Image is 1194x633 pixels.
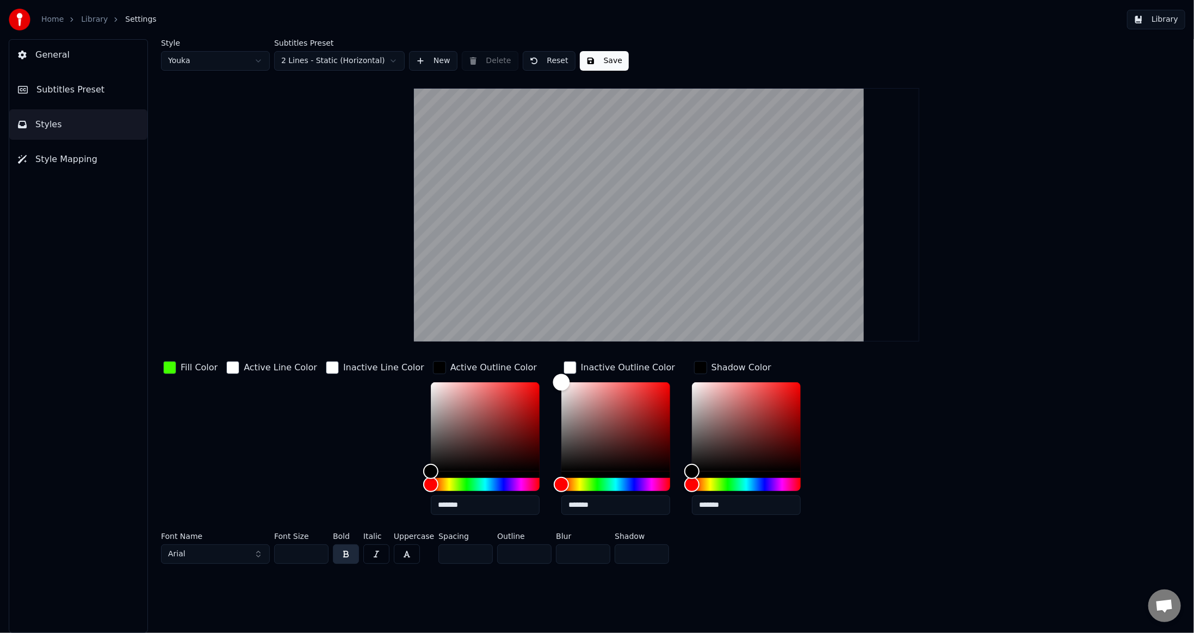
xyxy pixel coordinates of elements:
label: Shadow [615,532,669,540]
div: Hue [561,478,670,491]
div: Shadow Color [712,361,771,374]
button: Reset [523,51,576,71]
div: Inactive Line Color [343,361,424,374]
span: General [35,48,70,61]
button: Inactive Outline Color [561,359,677,376]
label: Outline [497,532,552,540]
div: Open chat [1148,589,1181,622]
button: Active Line Color [224,359,319,376]
div: Color [561,382,670,471]
div: Hue [431,478,540,491]
label: Italic [363,532,389,540]
a: Library [81,14,108,25]
button: Subtitles Preset [9,75,147,105]
label: Blur [556,532,610,540]
img: youka [9,9,30,30]
button: Styles [9,109,147,140]
button: New [409,51,457,71]
div: Fill Color [181,361,218,374]
nav: breadcrumb [41,14,157,25]
span: Subtitles Preset [36,83,104,96]
button: Active Outline Color [431,359,539,376]
div: Color [692,382,801,471]
label: Uppercase [394,532,434,540]
span: Styles [35,118,62,131]
button: Shadow Color [692,359,774,376]
button: General [9,40,147,70]
div: Inactive Outline Color [581,361,675,374]
div: Active Line Color [244,361,317,374]
button: Library [1127,10,1185,29]
button: Fill Color [161,359,220,376]
button: Save [580,51,629,71]
button: Inactive Line Color [324,359,426,376]
span: Style Mapping [35,153,97,166]
label: Spacing [438,532,493,540]
button: Style Mapping [9,144,147,175]
label: Bold [333,532,359,540]
span: Settings [125,14,156,25]
a: Home [41,14,64,25]
label: Subtitles Preset [274,39,405,47]
label: Style [161,39,270,47]
span: Arial [168,549,185,560]
label: Font Size [274,532,329,540]
label: Font Name [161,532,270,540]
div: Hue [692,478,801,491]
div: Active Outline Color [450,361,537,374]
div: Color [431,382,540,471]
